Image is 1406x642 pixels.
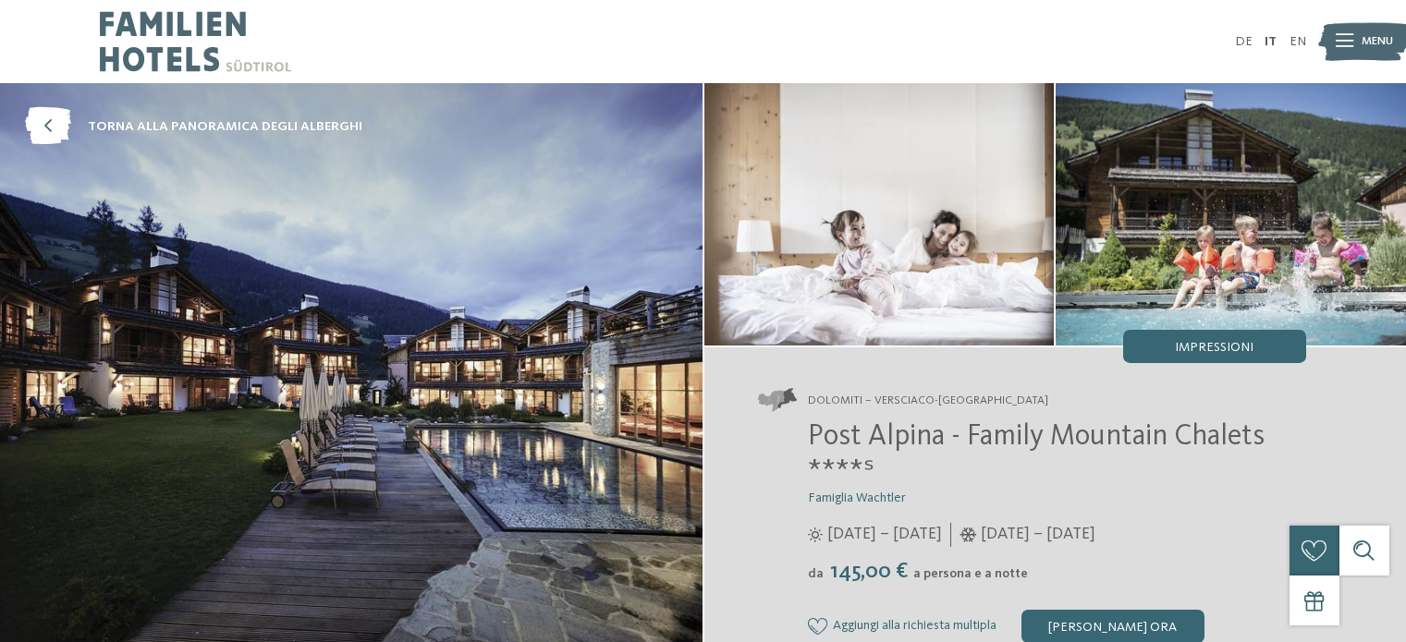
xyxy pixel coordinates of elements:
span: [DATE] – [DATE] [981,523,1095,546]
span: [DATE] – [DATE] [827,523,942,546]
i: Orari d'apertura inverno [960,527,977,542]
img: Il family hotel a San Candido dal fascino alpino [704,83,1055,345]
a: DE [1235,35,1253,48]
span: Aggiungi alla richiesta multipla [833,619,996,634]
a: IT [1265,35,1277,48]
img: Il family hotel a San Candido dal fascino alpino [1056,83,1406,345]
a: torna alla panoramica degli alberghi [25,108,362,146]
span: Dolomiti – Versciaco-[GEOGRAPHIC_DATA] [808,393,1048,409]
span: torna alla panoramica degli alberghi [88,117,362,136]
span: a persona e a notte [913,567,1028,580]
span: Menu [1362,33,1393,50]
span: Impressioni [1175,341,1253,354]
span: 145,00 € [825,561,911,583]
i: Orari d'apertura estate [808,527,823,542]
span: da [808,567,824,580]
span: Post Alpina - Family Mountain Chalets ****ˢ [808,422,1265,487]
a: EN [1290,35,1306,48]
span: Famiglia Wachtler [808,491,906,504]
